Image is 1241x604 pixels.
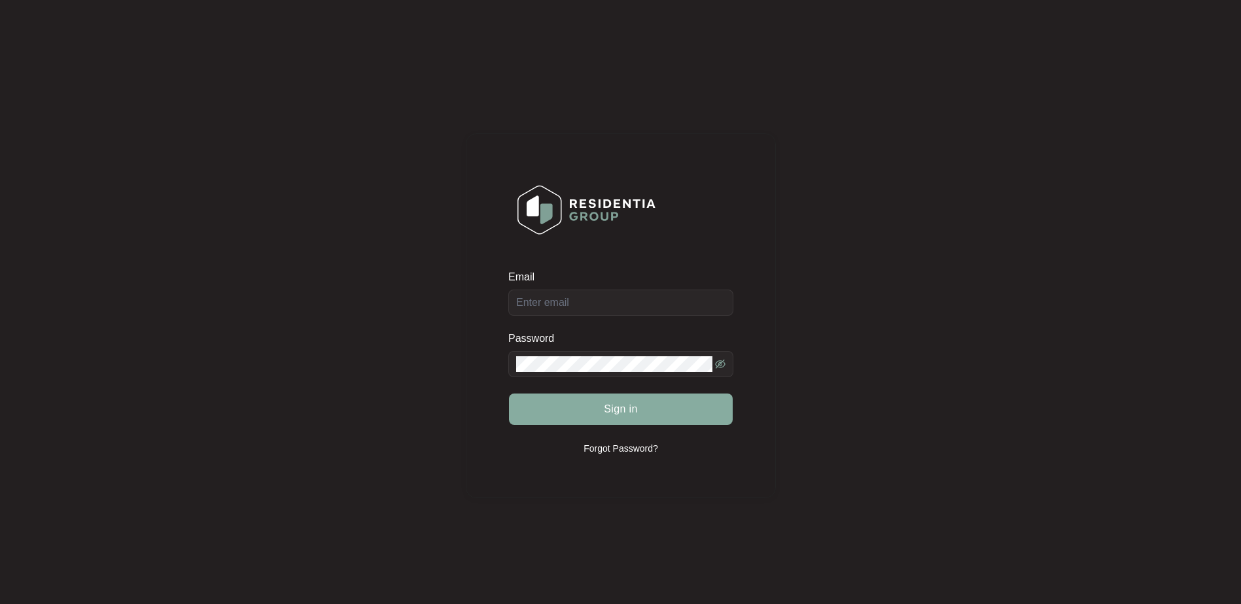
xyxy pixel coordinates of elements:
[584,442,658,455] p: Forgot Password?
[509,176,664,243] img: Login Logo
[516,356,712,372] input: Password
[508,290,733,316] input: Email
[715,359,725,369] span: eye-invisible
[604,401,638,417] span: Sign in
[509,394,733,425] button: Sign in
[508,271,544,284] label: Email
[508,332,564,345] label: Password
